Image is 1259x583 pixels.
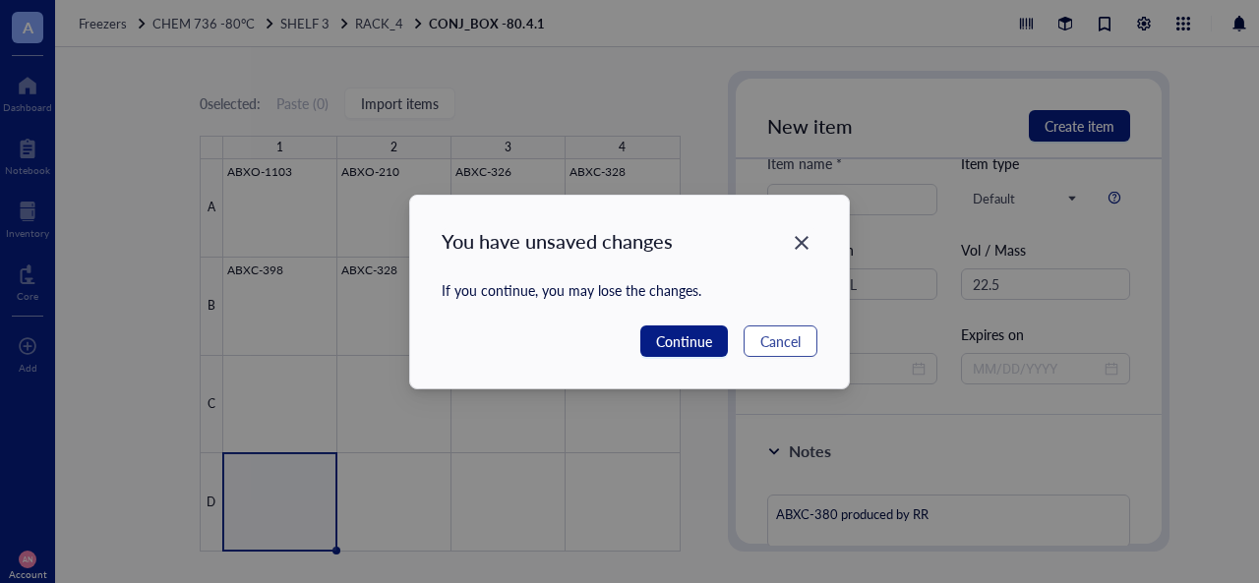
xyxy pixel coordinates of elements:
span: Continue [656,330,712,352]
span: Cancel [760,330,801,352]
div: If you continue, you may lose the changes. [442,278,817,302]
button: Cancel [744,325,817,357]
button: Continue [640,325,728,357]
span: Close [786,231,817,255]
div: You have unsaved changes [442,227,673,255]
button: Close [786,227,817,259]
